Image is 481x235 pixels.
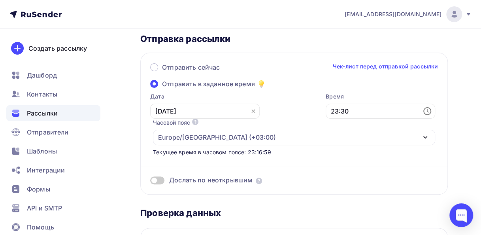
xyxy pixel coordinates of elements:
[169,176,253,185] span: Дослать по неоткрывшим
[23,116,161,132] span: Легендарный оздоровительный комплекс "[GEOGRAPHIC_DATA]"
[6,86,100,102] a: Контакты
[6,67,100,83] a: Дашборд
[27,146,57,156] span: Шаблоны
[13,100,172,115] span: Вас ждёт Дагомыс - [DEMOGRAPHIC_DATA] курорт президентского уровня на берегу [GEOGRAPHIC_DATA].
[345,10,441,18] span: [EMAIL_ADDRESS][DOMAIN_NAME]
[158,133,276,142] div: Europe/[GEOGRAPHIC_DATA] (+03:00)
[153,119,435,145] button: Часовой пояс Europe/[GEOGRAPHIC_DATA] (+03:00)
[26,67,159,83] span: АКЦИЯ "Раннее бронирование"! СПЕЦЦЕНА при подаче заявки до [DATE]!
[27,184,50,194] span: Формы
[29,85,155,100] span: Приглашаем вас на один из лучших курортов [GEOGRAPHIC_DATA]!
[326,93,435,100] label: Время
[27,127,69,137] span: Отправители
[332,63,438,70] a: Чек-лист перед отправкой рассылки
[27,89,57,99] span: Контакты
[153,119,190,127] div: Часовой пояс
[27,203,62,213] span: API и SMTP
[15,133,169,156] span: вновь распахнул свои двери участникам и гостям Международного фестиваля-конкурса "Черноморский Ол...
[162,63,220,72] span: Отправить сейчас
[140,33,448,44] div: Отправка рассылки
[153,148,435,156] div: Текущее время в часовом поясе: 23:16:59
[345,6,472,22] a: [EMAIL_ADDRESS][DOMAIN_NAME]
[27,165,65,175] span: Интеграции
[140,207,448,218] div: Проверка данных
[326,104,435,119] input: 23:16
[6,124,100,140] a: Отправители
[27,70,57,80] span: Дашборд
[27,222,54,232] span: Помощь
[6,105,100,121] a: Рассылки
[150,104,260,119] input: 08.10.2025
[27,108,58,118] span: Рассылки
[6,181,100,197] a: Формы
[37,59,147,66] strong: Уважаемые руководители коллективов!
[6,143,100,159] a: Шаблоны
[28,44,87,53] div: Создать рассылку
[11,157,174,187] span: Фестиваль-конкурс в [GEOGRAPHIC_DATA] - это всегда море вдохновения и яркой энергетики. Это место...
[162,79,255,89] span: Отправить в заданное время
[150,93,260,100] label: Дата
